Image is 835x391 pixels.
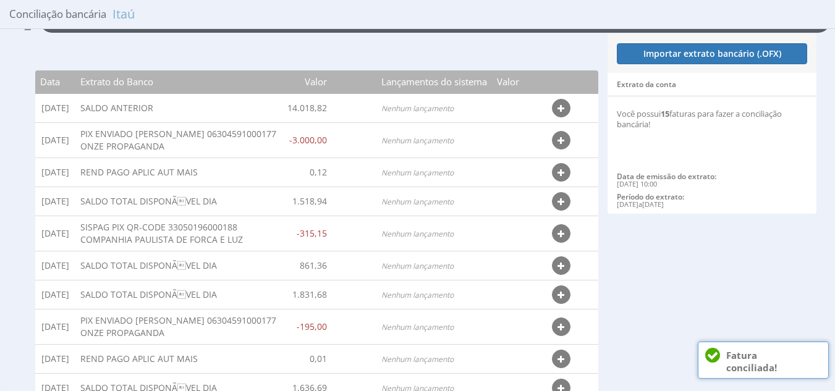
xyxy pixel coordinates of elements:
[617,193,807,201] div: Período do extrato:
[282,344,332,373] td: 0,01
[112,2,135,27] span: Itaú
[75,280,282,309] td: SALDO TOTAL DISPONÃVEL DIA
[617,173,807,180] div: Data de emissão do extrato:
[381,229,454,239] i: Nenhum lançamento
[35,158,75,187] td: [DATE]
[35,309,75,344] td: [DATE]
[642,200,664,209] span: [DATE]
[35,280,75,309] td: [DATE]
[381,167,454,178] i: Nenhum lançamento
[617,201,807,208] div: a
[282,280,332,309] td: 1.831,68
[75,122,282,158] td: PIX ENVIADO [PERSON_NAME] 06304591000177 ONZE PROPAGANDA
[75,251,282,280] td: SALDO TOTAL DISPONÃVEL DIA
[617,200,638,209] span: [DATE]
[661,108,669,119] b: 15
[282,94,332,123] td: 14.018,82
[75,216,282,251] td: SISPAG PIX QR-CODE 33050196000188 COMPANHIA PAULISTA DE FORCA E LUZ
[35,94,75,123] td: [DATE]
[9,7,106,22] span: Conciliação bancária
[617,79,676,90] span: Extrato da conta
[381,354,454,364] i: Nenhum lançamento
[35,251,75,280] td: [DATE]
[282,187,332,216] td: 1.518,94
[75,94,282,123] td: SALDO ANTERIOR
[282,216,332,251] td: -315,15
[282,122,332,158] td: -3.000,00
[492,70,524,93] th: Valor
[381,322,454,332] i: Nenhum lançamento
[75,70,282,93] th: Extrato do Banco
[282,251,332,280] td: 861,36
[35,70,75,93] th: Data
[376,70,492,93] th: Lançamentos do sistema
[381,261,454,271] i: Nenhum lançamento
[35,344,75,373] td: [DATE]
[282,309,332,344] td: -195,00
[282,158,332,187] td: 0,12
[282,70,332,93] th: Valor
[75,309,282,344] td: PIX ENVIADO [PERSON_NAME] 06304591000177 ONZE PROPAGANDA
[381,196,454,207] i: Nenhum lançamento
[35,216,75,251] td: [DATE]
[75,187,282,216] td: SALDO TOTAL DISPONÃVEL DIA
[381,290,454,300] i: Nenhum lançamento
[726,349,777,374] strong: Fatura conciliada!
[75,344,282,373] td: REND PAGO APLIC AUT MAIS
[35,187,75,216] td: [DATE]
[617,108,782,130] span: Você possui faturas para fazer a conciliação bancária!
[381,103,454,114] i: Nenhum lançamento
[35,122,75,158] td: [DATE]
[617,180,807,187] div: [DATE] 10:00
[617,43,807,64] button: Importar extrato bancário (.OFX)
[381,135,454,146] i: Nenhum lançamento
[75,158,282,187] td: REND PAGO APLIC AUT MAIS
